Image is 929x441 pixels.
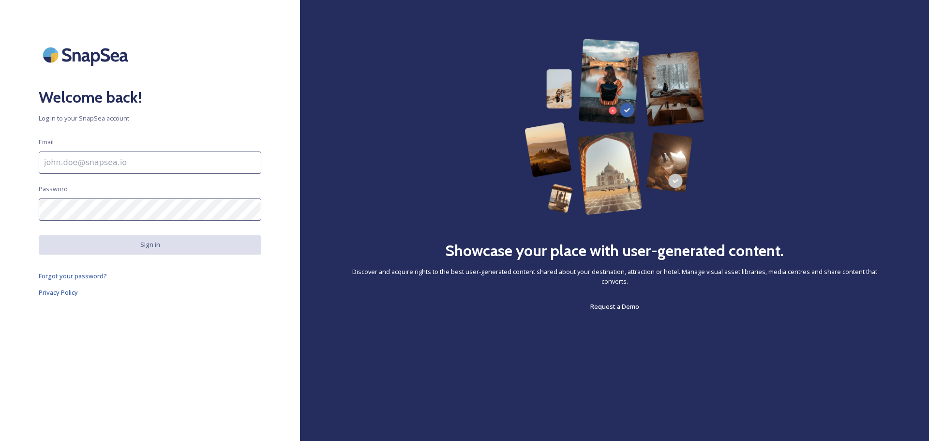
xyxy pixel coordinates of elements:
[39,152,261,174] input: john.doe@snapsea.io
[39,235,261,254] button: Sign in
[39,270,261,282] a: Forgot your password?
[39,39,135,71] img: SnapSea Logo
[39,184,68,194] span: Password
[339,267,890,286] span: Discover and acquire rights to the best user-generated content shared about your destination, att...
[39,272,107,280] span: Forgot your password?
[524,39,704,215] img: 63b42ca75bacad526042e722_Group%20154-p-800.png
[445,239,784,262] h2: Showcase your place with user-generated content.
[39,137,54,147] span: Email
[39,114,261,123] span: Log in to your SnapSea account
[39,288,78,297] span: Privacy Policy
[590,301,639,312] a: Request a Demo
[39,287,261,298] a: Privacy Policy
[39,86,261,109] h2: Welcome back!
[590,302,639,311] span: Request a Demo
